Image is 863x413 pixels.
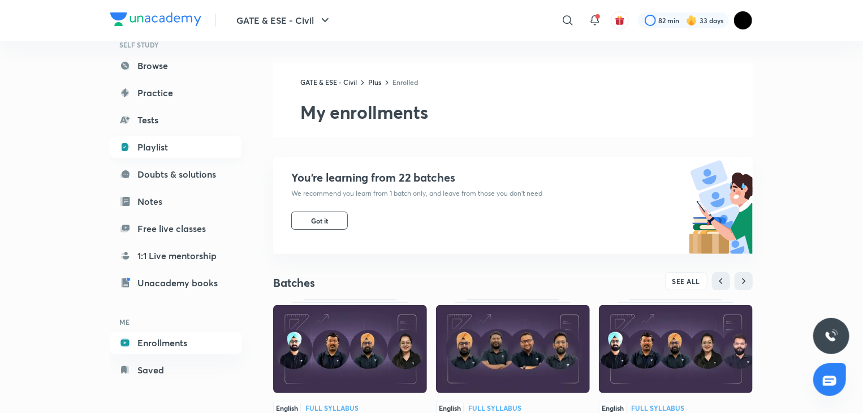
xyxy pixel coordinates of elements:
img: Prakhar Charan [733,11,753,30]
div: Full Syllabus [305,405,359,411]
div: Full Syllabus [468,405,521,411]
a: Enrollments [110,332,241,354]
div: Full Syllabus [631,405,684,411]
a: Saved [110,359,241,381]
a: Tests [110,109,241,131]
a: Unacademy books [110,272,241,294]
button: SEE ALL [665,272,708,290]
a: Enrolled [392,78,418,87]
span: Got it [311,216,328,225]
img: Thumbnail [599,305,753,393]
a: Plus [368,78,381,87]
h6: SELF STUDY [110,35,241,54]
a: Playlist [110,136,241,158]
img: batch [689,157,753,254]
img: Thumbnail [436,305,590,393]
h2: My enrollments [300,101,753,123]
h4: Batches [273,276,513,290]
img: Company Logo [110,12,201,26]
a: Notes [110,190,241,213]
img: Thumbnail [273,305,427,393]
img: avatar [615,15,625,25]
h4: You’re learning from 22 batches [291,171,542,184]
h6: ME [110,312,241,332]
a: 1:1 Live mentorship [110,244,241,267]
img: streak [686,15,697,26]
img: ttu [825,329,838,343]
a: Doubts & solutions [110,163,241,186]
span: SEE ALL [672,277,701,285]
a: Practice [110,81,241,104]
a: GATE & ESE - Civil [300,78,357,87]
button: Got it [291,212,348,230]
a: Browse [110,54,241,77]
button: avatar [611,11,629,29]
p: We recommend you learn from 1 batch only, and leave from those you don’t need [291,189,542,198]
a: Free live classes [110,217,241,240]
a: Company Logo [110,12,201,29]
button: GATE & ESE - Civil [230,9,339,32]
